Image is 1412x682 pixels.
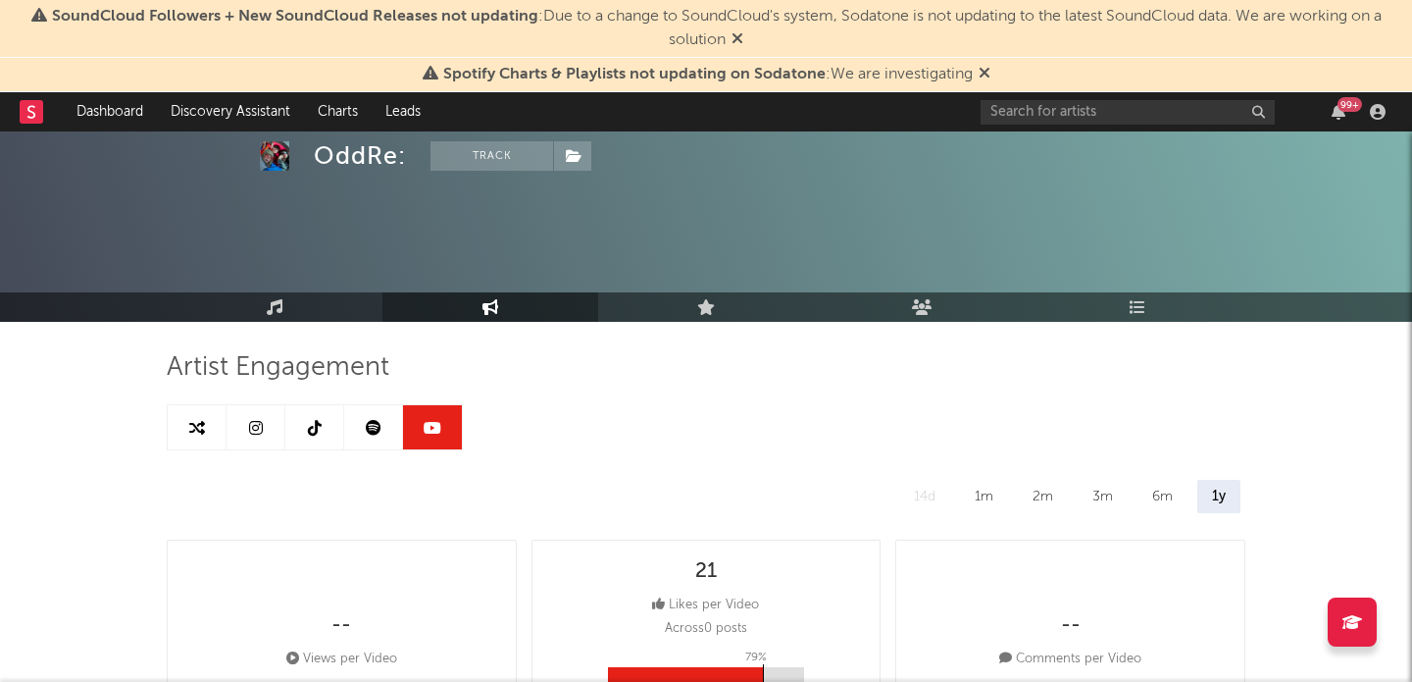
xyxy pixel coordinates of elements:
a: Discovery Assistant [157,92,304,131]
span: Dismiss [979,67,990,82]
a: Dashboard [63,92,157,131]
a: Charts [304,92,372,131]
div: 3m [1078,480,1128,513]
div: 1y [1197,480,1240,513]
p: 79 % [745,646,767,669]
div: 99 + [1337,97,1362,112]
div: -- [331,614,351,638]
button: 99+ [1332,104,1345,120]
div: Likes per Video [652,594,759,617]
input: Search for artists [981,100,1275,125]
span: Dismiss [731,32,743,48]
span: SoundCloud Followers + New SoundCloud Releases not updating [52,9,538,25]
span: Spotify Charts & Playlists not updating on Sodatone [443,67,826,82]
button: Track [430,141,553,171]
div: 6m [1137,480,1187,513]
span: : Due to a change to SoundCloud's system, Sodatone is not updating to the latest SoundCloud data.... [52,9,1382,48]
span: Artist Engagement [167,356,389,380]
div: Comments per Video [999,648,1141,671]
div: -- [1061,614,1081,638]
p: Across 0 posts [665,617,747,641]
div: 2m [1018,480,1068,513]
div: Views per Video [286,648,397,671]
div: 14d [899,480,950,513]
div: OddRe: [314,141,406,171]
span: : We are investigating [443,67,973,82]
div: 21 [695,560,717,584]
a: Leads [372,92,434,131]
div: 1m [960,480,1008,513]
